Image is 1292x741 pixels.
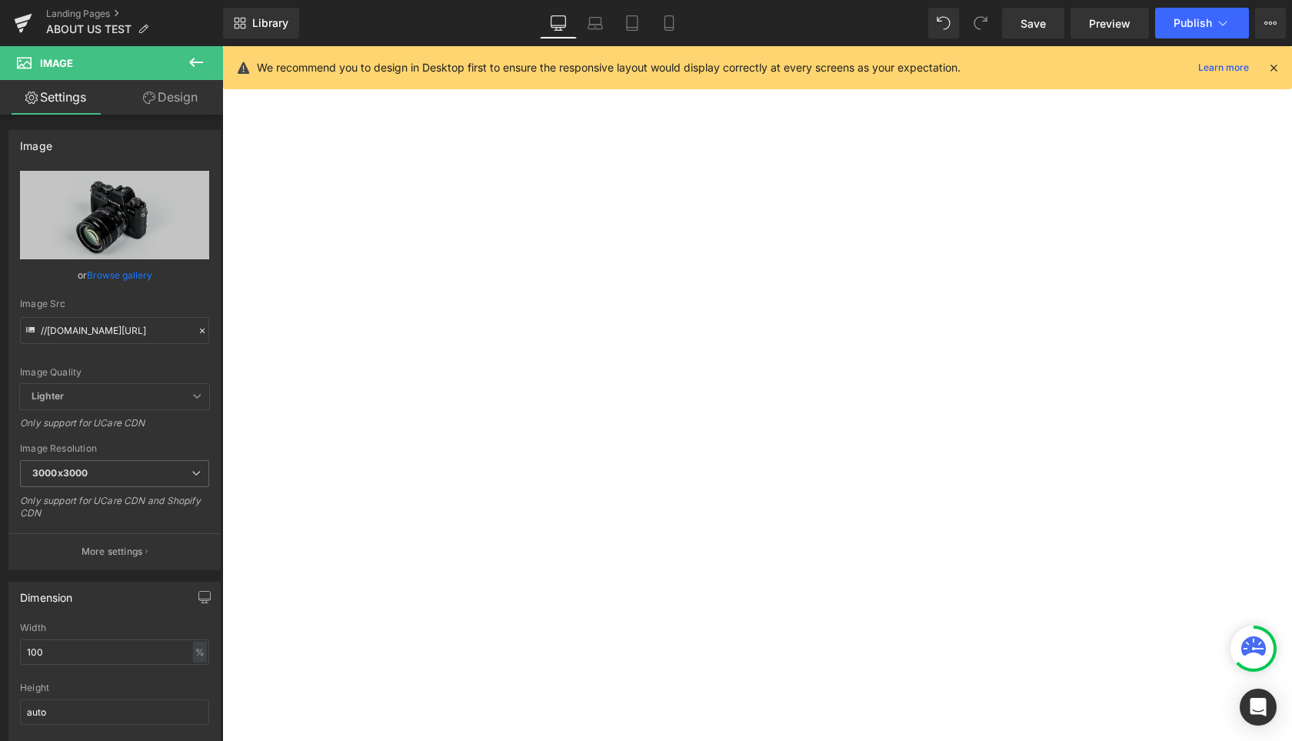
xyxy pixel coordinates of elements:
[20,699,209,725] input: auto
[20,299,209,309] div: Image Src
[20,623,209,633] div: Width
[32,390,64,402] b: Lighter
[252,16,288,30] span: Library
[1192,58,1255,77] a: Learn more
[965,8,996,38] button: Redo
[257,59,961,76] p: We recommend you to design in Desktop first to ensure the responsive layout would display correct...
[20,317,209,344] input: Link
[20,367,209,378] div: Image Quality
[87,262,152,289] a: Browse gallery
[32,467,88,479] b: 3000x3000
[1089,15,1130,32] span: Preview
[115,80,226,115] a: Design
[1240,689,1277,726] div: Open Intercom Messenger
[46,23,132,35] span: ABOUT US TEST
[651,8,688,38] a: Mobile
[46,8,223,20] a: Landing Pages
[20,582,73,604] div: Dimension
[20,131,52,152] div: Image
[9,533,220,569] button: More settings
[1021,15,1046,32] span: Save
[82,545,143,559] p: More settings
[20,495,209,529] div: Only support for UCare CDN and Shopify CDN
[1255,8,1286,38] button: More
[20,683,209,693] div: Height
[193,642,207,663] div: %
[223,8,299,38] a: New Library
[20,417,209,439] div: Only support for UCare CDN
[1071,8,1149,38] a: Preview
[1174,17,1212,29] span: Publish
[614,8,651,38] a: Tablet
[1155,8,1249,38] button: Publish
[540,8,577,38] a: Desktop
[20,639,209,665] input: auto
[577,8,614,38] a: Laptop
[20,267,209,283] div: or
[928,8,959,38] button: Undo
[20,443,209,454] div: Image Resolution
[40,57,73,69] span: Image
